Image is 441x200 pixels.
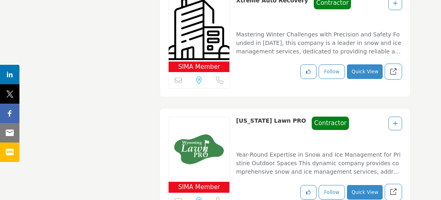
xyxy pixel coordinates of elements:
[178,62,220,72] span: SIMA Member
[347,185,383,200] button: Quick View
[236,146,402,178] a: Year-Round Expertise in Snow and Ice Management for Pristine Outdoor Spaces This dynamic company ...
[169,117,229,182] img: Wyoming Lawn PRO
[319,185,345,200] button: Follow
[393,120,398,127] a: Add To List
[169,117,229,193] a: SIMA Member
[300,64,317,79] button: Like listing
[236,26,402,57] a: Mastering Winter Challenges with Precision and Safety Founded in [DATE], this company is a leader...
[347,64,383,79] button: Quick View
[319,64,345,79] button: Follow
[178,183,220,192] span: SIMA Member
[385,64,402,80] a: Redirect to listing
[236,30,402,57] p: Mastering Winter Challenges with Precision and Safety Founded in [DATE], this company is a leader...
[300,185,317,200] button: Like listing
[236,117,306,124] a: [US_STATE] Lawn PRO
[236,117,306,144] p: Wyoming Lawn PRO
[236,151,402,178] p: Year-Round Expertise in Snow and Ice Management for Pristine Outdoor Spaces This dynamic company ...
[312,117,349,130] span: Contractor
